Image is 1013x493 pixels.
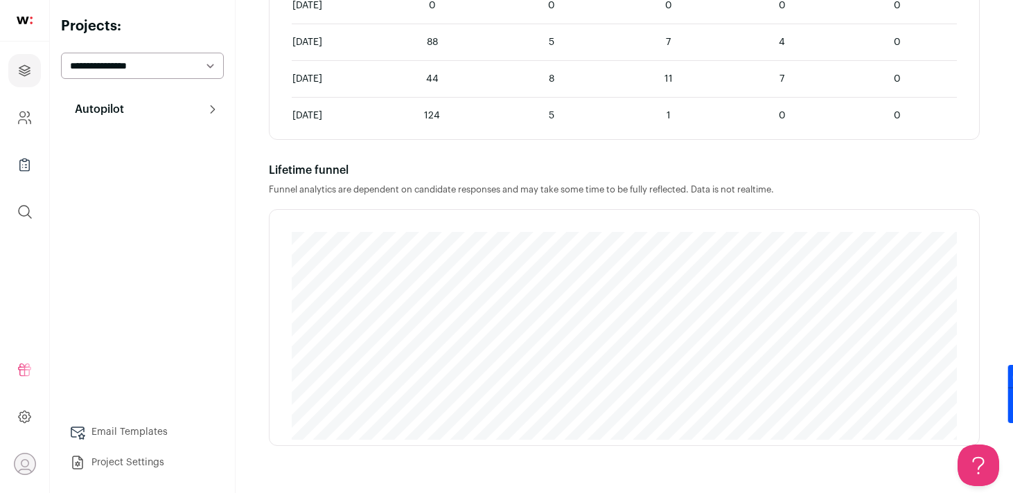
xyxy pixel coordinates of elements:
td: 8 [492,61,611,98]
a: Project Settings [61,449,224,476]
button: Autopilot [61,96,224,123]
td: 7 [726,61,838,98]
td: [DATE] [292,24,373,61]
a: Company Lists [8,148,41,181]
td: 5 [492,98,611,134]
td: 4 [726,24,838,61]
td: 124 [373,98,492,134]
td: 88 [373,24,492,61]
td: 0 [838,61,957,98]
td: 0 [726,98,838,134]
img: wellfound-shorthand-0d5821cbd27db2630d0214b213865d53afaa358527fdda9d0ea32b1df1b89c2c.svg [17,17,33,24]
a: Company and ATS Settings [8,101,41,134]
td: 1 [610,98,726,134]
td: [DATE] [292,98,373,134]
a: Projects [8,54,41,87]
td: 11 [610,61,726,98]
td: 5 [492,24,611,61]
p: Funnel analytics are dependent on candidate responses and may take some time to be fully reflecte... [269,184,980,195]
p: Autopilot [67,101,124,118]
td: [DATE] [292,61,373,98]
td: 44 [373,61,492,98]
h2: Projects: [61,17,224,36]
button: Open dropdown [14,453,36,475]
td: 0 [838,98,957,134]
iframe: Toggle Customer Support [958,445,999,486]
td: 0 [838,24,957,61]
a: Email Templates [61,418,224,446]
td: 7 [610,24,726,61]
div: Lifetime funnel [269,162,980,179]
